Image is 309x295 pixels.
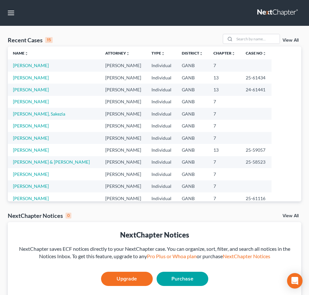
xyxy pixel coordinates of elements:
a: [PERSON_NAME] [13,99,49,104]
a: View All [283,38,299,43]
a: Districtunfold_more [182,51,203,56]
td: 7 [208,96,241,108]
td: GANB [177,168,208,180]
td: 7 [208,192,241,204]
i: unfold_more [25,52,28,56]
td: GANB [177,108,208,120]
a: Chapterunfold_more [213,51,235,56]
td: Individual [146,144,177,156]
td: GANB [177,72,208,84]
td: GANB [177,180,208,192]
div: NextChapter Notices [13,230,296,240]
i: unfold_more [161,52,165,56]
td: Individual [146,120,177,132]
a: [PERSON_NAME] [13,183,49,189]
a: [PERSON_NAME] [13,63,49,68]
td: Individual [146,96,177,108]
td: GANB [177,84,208,96]
input: Search by name... [234,34,280,44]
a: NextChapter Notices [223,253,270,259]
a: Pro Plus or Whoa plan [147,253,197,259]
div: NextChapter saves ECF notices directly to your NextChapter case. You can organize, sort, filter, ... [13,245,296,260]
a: [PERSON_NAME] [13,135,49,141]
a: Upgrade [101,272,153,286]
div: Recent Cases [8,36,53,44]
td: Individual [146,84,177,96]
i: unfold_more [263,52,266,56]
a: Attorneyunfold_more [105,51,130,56]
div: Open Intercom Messenger [287,273,303,289]
td: Individual [146,168,177,180]
td: [PERSON_NAME] [100,84,146,96]
i: unfold_more [199,52,203,56]
td: Individual [146,59,177,71]
td: [PERSON_NAME] [100,59,146,71]
td: GANB [177,132,208,144]
td: 24-61441 [241,84,272,96]
td: GANB [177,120,208,132]
td: 7 [208,120,241,132]
td: GANB [177,192,208,204]
td: [PERSON_NAME] [100,132,146,144]
td: GANB [177,144,208,156]
a: [PERSON_NAME] & [PERSON_NAME] [13,159,90,165]
td: Individual [146,72,177,84]
td: 7 [208,59,241,71]
td: 25-58523 [241,156,272,168]
div: 15 [45,37,53,43]
a: Purchase [157,272,208,286]
a: View All [283,214,299,218]
td: GANB [177,156,208,168]
td: 25-61116 [241,192,272,204]
td: Individual [146,180,177,192]
td: [PERSON_NAME] [100,96,146,108]
td: 7 [208,108,241,120]
td: [PERSON_NAME] [100,180,146,192]
td: 7 [208,180,241,192]
a: [PERSON_NAME] [13,147,49,153]
td: [PERSON_NAME] [100,120,146,132]
td: [PERSON_NAME] [100,108,146,120]
a: [PERSON_NAME], Sakezia [13,111,65,117]
i: unfold_more [126,52,130,56]
a: [PERSON_NAME] [13,171,49,177]
td: [PERSON_NAME] [100,144,146,156]
a: Case Nounfold_more [246,51,266,56]
a: Typeunfold_more [151,51,165,56]
td: 13 [208,72,241,84]
td: 13 [208,84,241,96]
td: 25-59057 [241,144,272,156]
a: [PERSON_NAME] [13,123,49,128]
a: Nameunfold_more [13,51,28,56]
a: [PERSON_NAME] [13,75,49,80]
td: GANB [177,59,208,71]
td: 25-61434 [241,72,272,84]
td: Individual [146,132,177,144]
td: GANB [177,96,208,108]
td: Individual [146,156,177,168]
td: [PERSON_NAME] [100,156,146,168]
td: 7 [208,156,241,168]
div: NextChapter Notices [8,212,71,219]
i: unfold_more [232,52,235,56]
div: 0 [66,213,71,219]
td: [PERSON_NAME] [100,192,146,204]
td: [PERSON_NAME] [100,168,146,180]
td: 7 [208,132,241,144]
td: Individual [146,108,177,120]
td: 13 [208,144,241,156]
a: [PERSON_NAME] [13,196,49,201]
td: [PERSON_NAME] [100,72,146,84]
td: 7 [208,168,241,180]
a: [PERSON_NAME] [13,87,49,92]
td: Individual [146,192,177,204]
